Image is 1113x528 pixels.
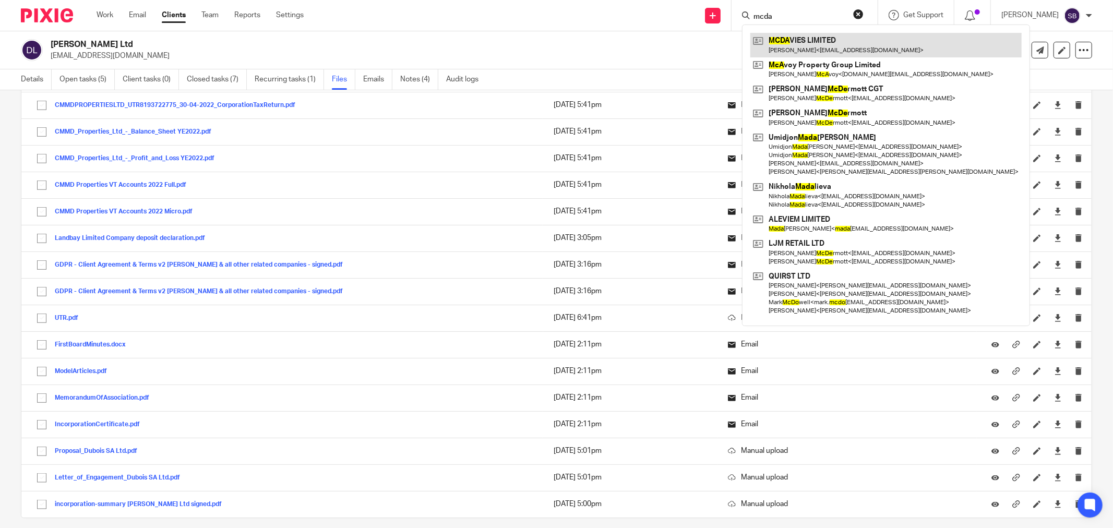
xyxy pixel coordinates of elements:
p: [DATE] 5:41pm [554,100,707,110]
p: Manual upload [728,472,966,483]
a: Download [1054,100,1062,110]
input: Select [32,468,52,488]
img: Pixie [21,8,73,22]
span: Get Support [903,11,943,19]
button: CMMD_Properties_Ltd_-_Balance_Sheet YE2022.pdf [55,128,219,136]
p: Manual upload [728,499,966,509]
a: Download [1054,126,1062,137]
a: Audit logs [446,69,486,90]
a: Settings [276,10,304,20]
a: Files [332,69,355,90]
input: Select [32,495,52,514]
a: Download [1054,499,1062,509]
a: Open tasks (5) [59,69,115,90]
p: [DATE] 5:00pm [554,499,707,509]
button: ModelArticles.pdf [55,368,115,375]
input: Select [32,122,52,142]
button: IncorporationCertificate.pdf [55,421,148,428]
p: Email [728,100,966,110]
input: Select [32,335,52,355]
p: Email [728,366,966,376]
p: Email [728,259,966,270]
input: Select [32,415,52,435]
button: Proposal_Dubois SA Ltd.pdf [55,448,145,455]
a: Details [21,69,52,90]
button: GDPR - Client Agreement & Terms v2 [PERSON_NAME] & all other related companies - signed.pdf [55,261,351,269]
button: incorporation-summary [PERSON_NAME] Ltd signed.pdf [55,501,230,508]
button: Letter_of_Engagement_Dubois SA Ltd.pdf [55,474,188,482]
a: Download [1054,472,1062,483]
p: [DATE] 6:41pm [554,313,707,323]
p: [DATE] 5:01pm [554,472,707,483]
p: [DATE] 5:41pm [554,126,707,137]
a: Download [1054,419,1062,429]
p: [DATE] 3:16pm [554,286,707,296]
input: Select [32,149,52,169]
p: [DATE] 3:16pm [554,259,707,270]
a: Download [1054,259,1062,270]
a: Download [1054,446,1062,456]
p: Email [728,153,966,163]
input: Select [32,362,52,381]
a: Email [129,10,146,20]
p: [DATE] 2:11pm [554,419,707,429]
a: Download [1054,392,1062,403]
a: Clients [162,10,186,20]
p: Email [728,126,966,137]
p: Manual upload [728,446,966,456]
a: Download [1054,339,1062,350]
button: CMMD Properties VT Accounts 2022 Micro.pdf [55,208,200,215]
button: CMMD_Properties_Ltd_-_Profit_and_Loss YE2022.pdf [55,155,222,162]
a: Client tasks (0) [123,69,179,90]
h2: [PERSON_NAME] Ltd [51,39,770,50]
p: Email [728,179,966,190]
button: CMMDPROPERTIESLTD_UTR8193722775_30-04-2022_CorporationTaxReturn.pdf [55,102,303,109]
a: Download [1054,313,1062,323]
a: Work [97,10,113,20]
p: Email [728,392,966,403]
input: Select [32,441,52,461]
button: CMMD Properties VT Accounts 2022 Full.pdf [55,182,194,189]
p: [DATE] 3:05pm [554,233,707,243]
input: Search [752,13,846,22]
a: Download [1054,153,1062,163]
input: Select [32,282,52,302]
button: GDPR - Client Agreement & Terms v2 [PERSON_NAME] & all other related companies - signed.pdf [55,288,351,295]
a: Closed tasks (7) [187,69,247,90]
input: Select [32,308,52,328]
a: Download [1054,366,1062,376]
p: Email [728,286,966,296]
p: [DATE] 5:01pm [554,446,707,456]
button: Landbay Limited Company deposit declaration.pdf [55,235,213,242]
input: Select [32,388,52,408]
a: Recurring tasks (1) [255,69,324,90]
a: Download [1054,233,1062,243]
input: Select [32,202,52,222]
p: [DATE] 2:11pm [554,339,707,350]
a: Emails [363,69,392,90]
p: [DATE] 2:11pm [554,392,707,403]
input: Select [32,95,52,115]
p: [DATE] 5:41pm [554,206,707,217]
p: Email [728,419,966,429]
button: MemorandumOfAssociation.pdf [55,394,157,402]
input: Select [32,229,52,248]
p: [DATE] 5:41pm [554,153,707,163]
a: Reports [234,10,260,20]
a: Download [1054,286,1062,296]
p: [DATE] 2:11pm [554,366,707,376]
img: svg%3E [21,39,43,61]
p: Email [728,233,966,243]
a: Download [1054,179,1062,190]
p: [DATE] 5:41pm [554,179,707,190]
img: svg%3E [1064,7,1081,24]
p: Email [728,339,966,350]
p: [EMAIL_ADDRESS][DOMAIN_NAME] [51,51,950,61]
p: Email [728,206,966,217]
input: Select [32,175,52,195]
button: FirstBoardMinutes.docx [55,341,134,349]
p: [PERSON_NAME] [1001,10,1059,20]
a: Team [201,10,219,20]
button: Clear [853,9,864,19]
a: Notes (4) [400,69,438,90]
